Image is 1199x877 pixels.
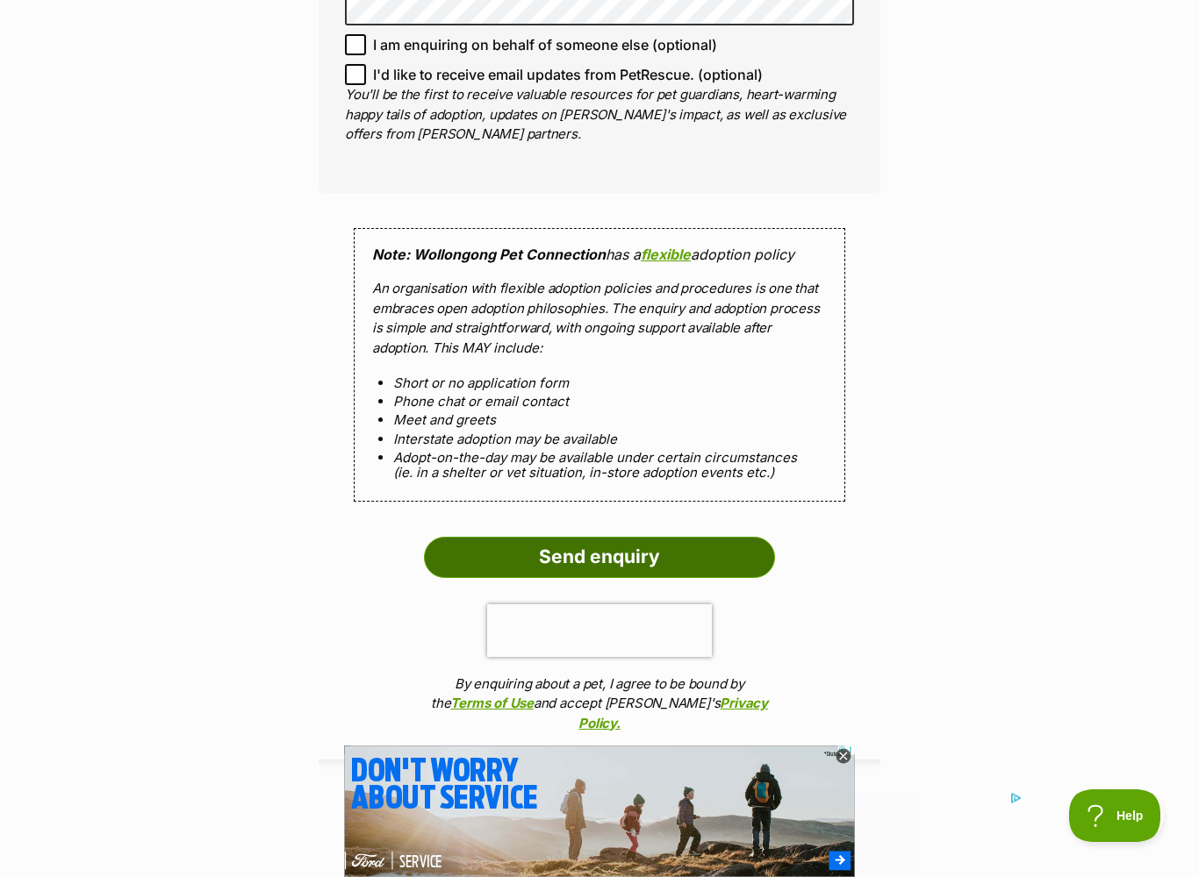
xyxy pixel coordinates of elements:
[393,412,806,427] li: Meet and greets
[372,246,606,263] strong: Note: Wollongong Pet Connection
[354,228,845,503] div: has a adoption policy
[424,537,775,577] input: Send enquiry
[280,789,919,868] iframe: Advertisement
[393,450,806,481] li: Adopt-on-the-day may be available under certain circumstances (ie. in a shelter or vet situation,...
[393,431,806,446] li: Interstate adoption may be available
[578,695,768,731] a: Privacy Policy.
[372,279,827,358] p: An organisation with flexible adoption policies and procedures is one that embraces open adoption...
[373,64,763,85] span: I'd like to receive email updates from PetRescue. (optional)
[487,604,712,657] iframe: reCAPTCHA
[450,695,533,711] a: Terms of Use
[345,85,854,145] p: You'll be the first to receive valuable resources for pet guardians, heart-warming happy tails of...
[393,394,806,409] li: Phone chat or email contact
[744,6,835,20] div: *Disclosure
[393,375,806,390] li: Short or no application form
[641,246,691,263] a: flexible
[1069,789,1164,842] iframe: Help Scout Beacon - Open
[793,168,844,212] img: layer.png
[373,34,717,55] span: I am enquiring on behalf of someone else (optional)
[424,674,775,734] p: By enquiring about a pet, I agree to be bound by the and accept [PERSON_NAME]'s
